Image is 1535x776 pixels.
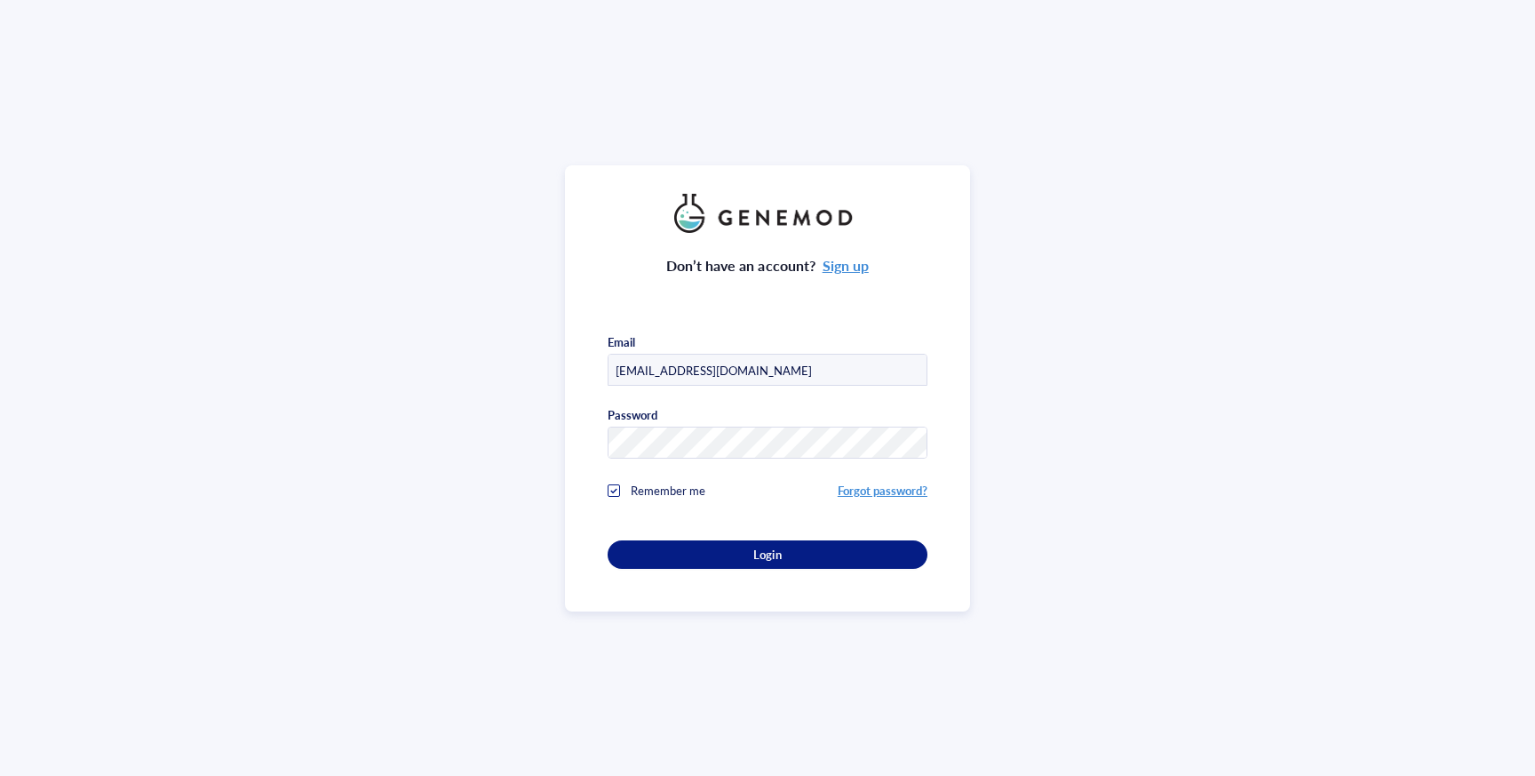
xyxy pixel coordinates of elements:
[608,540,927,569] button: Login
[823,255,869,276] a: Sign up
[608,334,635,350] div: Email
[753,547,781,563] span: Login
[608,407,657,423] div: Password
[838,482,927,499] a: Forgot password?
[631,482,705,499] span: Remember me
[674,194,861,233] img: genemod_logo_light-BcqUzbGq.png
[666,254,869,277] div: Don’t have an account?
